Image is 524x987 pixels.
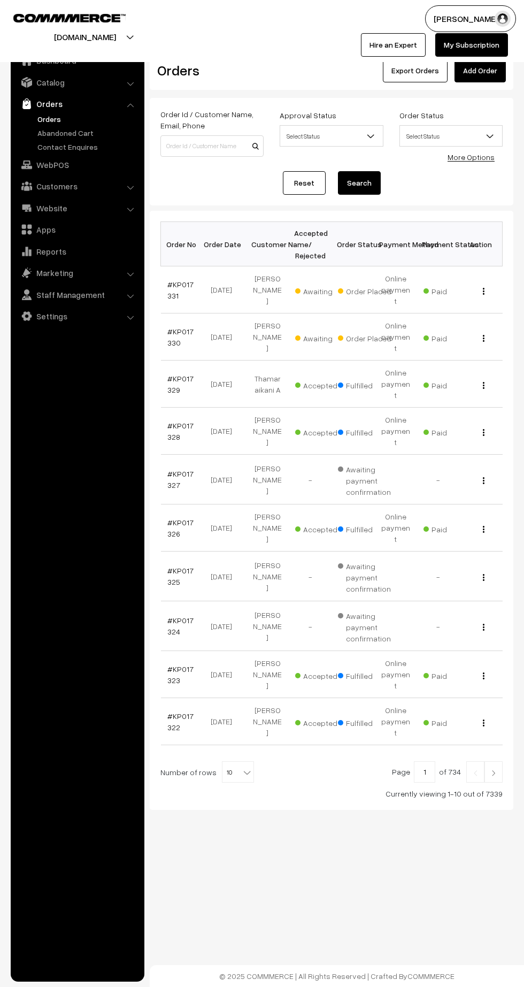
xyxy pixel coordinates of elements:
[289,222,332,266] th: Accepted / Rejected
[483,672,484,679] img: Menu
[13,285,141,304] a: Staff Management
[423,668,477,682] span: Paid
[295,668,349,682] span: Accepted
[161,222,204,266] th: Order No
[203,552,246,601] td: [DATE]
[246,313,289,361] td: [PERSON_NAME]
[246,361,289,408] td: Thamaraikani A
[423,715,477,729] span: Paid
[283,171,326,195] a: Reset
[222,762,253,783] span: 10
[374,504,417,552] td: Online payment
[167,374,194,394] a: #KP017329
[13,263,141,282] a: Marketing
[246,601,289,651] td: [PERSON_NAME]
[495,11,511,27] img: user
[423,424,477,438] span: Paid
[338,608,391,644] span: Awaiting payment confirmation
[203,504,246,552] td: [DATE]
[483,720,484,726] img: Menu
[246,408,289,455] td: [PERSON_NAME]
[13,220,141,239] a: Apps
[246,222,289,266] th: Customer Name
[338,171,381,195] button: Search
[17,24,153,50] button: [DOMAIN_NAME]
[203,698,246,745] td: [DATE]
[439,767,461,776] span: of 734
[203,361,246,408] td: [DATE]
[160,135,264,157] input: Order Id / Customer Name / Customer Email / Customer Phone
[417,455,460,504] td: -
[246,455,289,504] td: [PERSON_NAME]
[374,313,417,361] td: Online payment
[13,73,141,92] a: Catalog
[160,788,503,799] div: Currently viewing 1-10 out of 7339
[374,408,417,455] td: Online payment
[160,109,264,131] label: Order Id / Customer Name, Email, Phone
[295,377,349,391] span: Accepted
[489,770,498,776] img: Right
[280,110,336,121] label: Approval Status
[246,504,289,552] td: [PERSON_NAME]
[203,266,246,313] td: [DATE]
[483,335,484,342] img: Menu
[399,110,444,121] label: Order Status
[13,177,141,196] a: Customers
[167,327,194,347] a: #KP017330
[167,518,194,538] a: #KP017326
[435,33,508,57] a: My Subscription
[35,127,141,139] a: Abandoned Cart
[280,127,382,146] span: Select Status
[448,152,495,162] a: More Options
[417,552,460,601] td: -
[167,469,194,489] a: #KP017327
[338,377,391,391] span: Fulfilled
[280,125,383,147] span: Select Status
[460,222,503,266] th: Action
[374,651,417,698] td: Online payment
[338,424,391,438] span: Fulfilled
[483,429,484,436] img: Menu
[399,125,503,147] span: Select Status
[423,330,477,344] span: Paid
[332,222,374,266] th: Order Status
[392,767,410,776] span: Page
[167,566,194,586] a: #KP017325
[454,59,506,82] a: Add Order
[338,283,391,297] span: Order Placed
[160,767,217,778] span: Number of rows
[246,698,289,745] td: [PERSON_NAME]
[13,242,141,261] a: Reports
[338,558,391,594] span: Awaiting payment confirmation
[483,526,484,533] img: Menu
[246,552,289,601] td: [PERSON_NAME]
[246,266,289,313] td: [PERSON_NAME]
[13,155,141,174] a: WebPOS
[338,668,391,682] span: Fulfilled
[423,283,477,297] span: Paid
[483,624,484,631] img: Menu
[374,698,417,745] td: Online payment
[167,280,194,300] a: #KP017331
[374,222,417,266] th: Payment Method
[203,313,246,361] td: [DATE]
[338,521,391,535] span: Fulfilled
[361,33,426,57] a: Hire an Expert
[407,971,454,981] a: COMMMERCE
[203,601,246,651] td: [DATE]
[295,424,349,438] span: Accepted
[167,711,194,732] a: #KP017322
[423,377,477,391] span: Paid
[425,5,516,32] button: [PERSON_NAME]
[13,11,107,24] a: COMMMERCE
[338,330,391,344] span: Order Placed
[483,477,484,484] img: Menu
[423,521,477,535] span: Paid
[203,408,246,455] td: [DATE]
[13,94,141,113] a: Orders
[157,62,263,79] h2: Orders
[374,266,417,313] td: Online payment
[295,521,349,535] span: Accepted
[13,14,126,22] img: COMMMERCE
[471,770,480,776] img: Left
